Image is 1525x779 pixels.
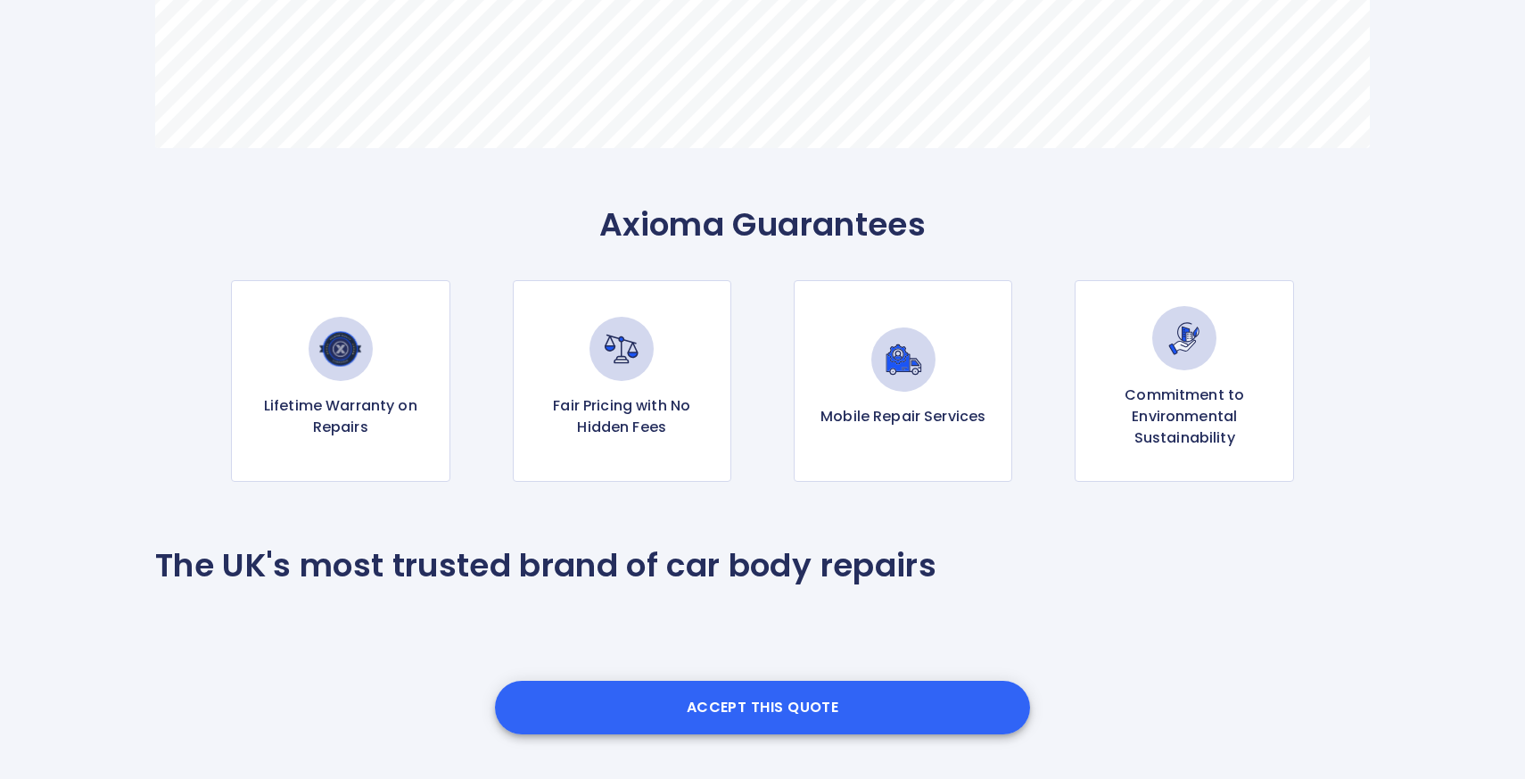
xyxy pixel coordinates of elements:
img: Mobile Repair Services [871,327,936,392]
button: Accept this Quote [495,681,1030,734]
img: Commitment to Environmental Sustainability [1152,306,1216,370]
iframe: Customer reviews powered by Trustpilot [155,614,1370,739]
p: Lifetime Warranty on Repairs [246,395,434,438]
p: Mobile Repair Services [820,406,985,427]
p: Axioma Guarantees [155,205,1370,244]
img: Lifetime Warranty on Repairs [309,317,373,381]
p: The UK's most trusted brand of car body repairs [155,546,936,585]
p: Fair Pricing with No Hidden Fees [528,395,716,438]
img: Fair Pricing with No Hidden Fees [589,317,654,381]
p: Commitment to Environmental Sustainability [1090,385,1278,449]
